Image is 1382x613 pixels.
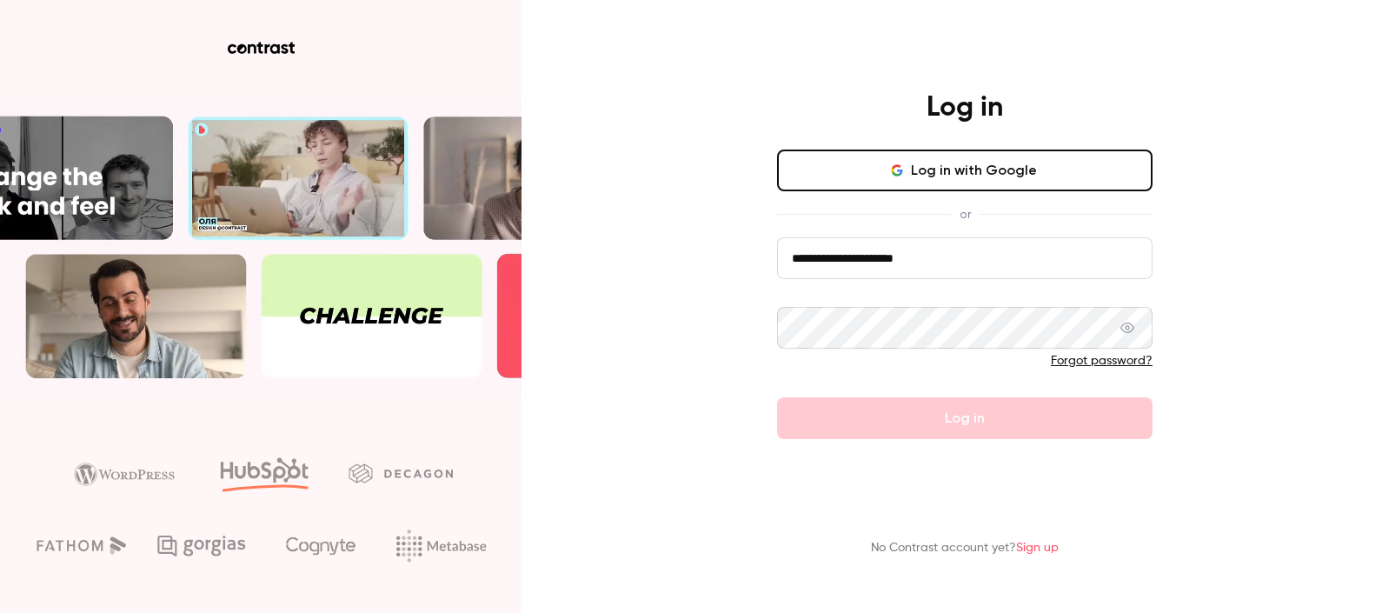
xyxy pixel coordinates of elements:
h4: Log in [927,90,1003,125]
button: Log in with Google [777,150,1153,191]
p: No Contrast account yet? [871,539,1059,557]
img: decagon [349,463,453,483]
span: or [951,205,980,223]
a: Sign up [1016,542,1059,554]
a: Forgot password? [1051,355,1153,367]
